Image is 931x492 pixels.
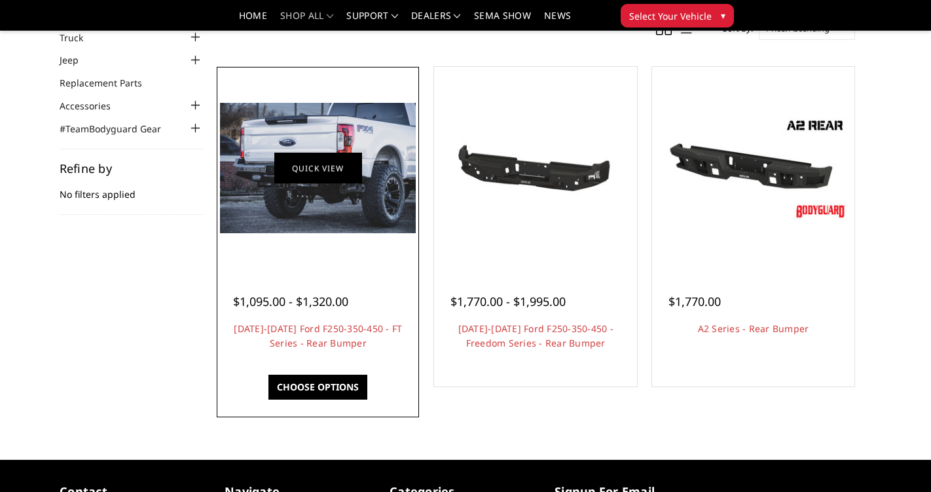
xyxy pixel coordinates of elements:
[60,53,95,67] a: Jeep
[60,162,204,215] div: No filters applied
[437,70,633,266] a: 2017-2022 Ford F250-350-450 - Freedom Series - Rear Bumper
[60,99,127,113] a: Accessories
[220,70,416,266] a: 2017-2022 Ford F250-350-450 - FT Series - Rear Bumper 2017-2022 Ford F250-350-450 - FT Series - R...
[60,122,177,136] a: #TeamBodyguard Gear
[239,11,267,30] a: Home
[60,76,158,90] a: Replacement Parts
[450,293,566,309] span: $1,770.00 - $1,995.00
[655,70,851,266] a: A2 Series - Rear Bumper A2 Series - Rear Bumper
[544,11,571,30] a: News
[411,11,461,30] a: Dealers
[233,293,348,309] span: $1,095.00 - $1,320.00
[274,153,362,183] a: Quick view
[629,9,712,23] span: Select Your Vehicle
[60,31,100,45] a: Truck
[60,162,204,174] h5: Refine by
[458,322,613,349] a: [DATE]-[DATE] Ford F250-350-450 - Freedom Series - Rear Bumper
[280,11,333,30] a: shop all
[721,9,725,22] span: ▾
[268,375,367,400] a: Choose Options
[474,11,531,30] a: SEMA Show
[437,122,633,215] img: 2017-2022 Ford F250-350-450 - Freedom Series - Rear Bumper
[234,322,402,349] a: [DATE]-[DATE] Ford F250-350-450 - FT Series - Rear Bumper
[220,103,416,233] img: 2017-2022 Ford F250-350-450 - FT Series - Rear Bumper
[866,429,931,492] iframe: Chat Widget
[621,4,734,28] button: Select Your Vehicle
[668,293,721,309] span: $1,770.00
[698,322,809,335] a: A2 Series - Rear Bumper
[346,11,398,30] a: Support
